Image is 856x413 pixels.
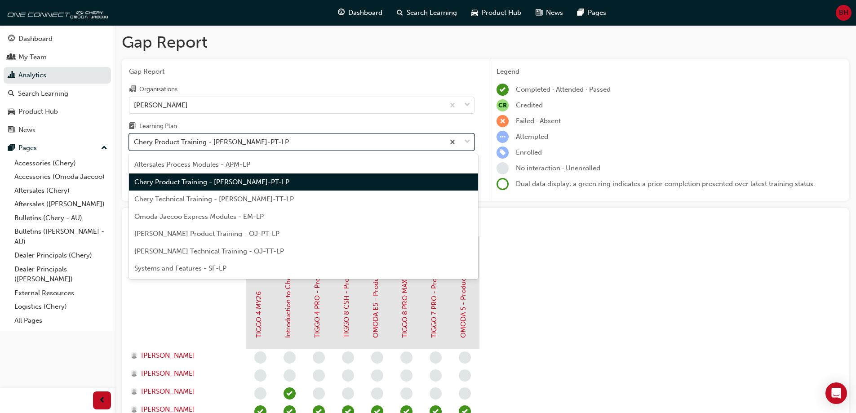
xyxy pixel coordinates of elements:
a: OMODA 5 - Product [459,275,467,338]
div: Learning Plan [139,122,177,131]
span: learningRecordVerb_NONE-icon [400,351,412,364]
span: learningRecordVerb_COMPLETE-icon [497,84,509,96]
span: Pages [588,8,606,18]
div: My Team [18,52,47,62]
button: DashboardMy TeamAnalyticsSearch LearningProduct HubNews [4,29,111,140]
span: up-icon [101,142,107,154]
span: guage-icon [8,35,15,43]
div: Dashboard [18,34,53,44]
span: learningRecordVerb_NONE-icon [430,351,442,364]
button: BH [836,5,852,21]
a: TIGGO 7 PRO - Product [430,264,438,338]
a: Introduction to Chery [284,271,292,338]
a: Bulletins (Chery - AU) [11,211,111,225]
span: Product Hub [482,8,521,18]
a: [PERSON_NAME] [131,386,237,397]
span: learningRecordVerb_NONE-icon [284,369,296,382]
span: learningRecordVerb_NONE-icon [342,369,354,382]
a: Accessories (Chery) [11,156,111,170]
a: guage-iconDashboard [331,4,390,22]
a: News [4,122,111,138]
a: Analytics [4,67,111,84]
span: [PERSON_NAME] Product Training - OJ-PT-LP [134,230,279,238]
a: Product Hub [4,103,111,120]
a: TIGGO 4 PRO - Product [313,264,321,338]
span: learningRecordVerb_NONE-icon [254,387,266,400]
div: Search Learning [18,89,68,99]
span: learningRecordVerb_NONE-icon [400,369,412,382]
span: chart-icon [8,71,15,80]
div: Open Intercom Messenger [825,382,847,404]
span: pages-icon [8,144,15,152]
a: Search Learning [4,85,111,102]
div: Legend [497,67,842,77]
span: learningRecordVerb_NONE-icon [430,387,442,400]
a: Bulletins ([PERSON_NAME] - AU) [11,225,111,249]
span: Gap Report [129,67,475,77]
span: down-icon [464,136,470,148]
span: learningRecordVerb_NONE-icon [342,387,354,400]
span: [PERSON_NAME] [141,386,195,397]
span: Dashboard [348,8,382,18]
a: TIGGO 8 CSH - Product [342,264,350,338]
a: Aftersales ([PERSON_NAME]) [11,197,111,211]
a: All Pages [11,314,111,328]
a: car-iconProduct Hub [464,4,528,22]
span: learningRecordVerb_ATTEMPT-icon [497,131,509,143]
span: learningRecordVerb_NONE-icon [371,387,383,400]
a: OMODA E5 - Product [372,271,380,338]
div: Pages [18,143,37,153]
span: learningRecordVerb_NONE-icon [254,369,266,382]
a: Dashboard [4,31,111,47]
span: [PERSON_NAME] [141,369,195,379]
span: learningRecordVerb_COMPLETE-icon [284,387,296,400]
span: Chery Technical Training - [PERSON_NAME]-TT-LP [134,195,294,203]
img: oneconnect [4,4,108,22]
a: External Resources [11,286,111,300]
span: learningRecordVerb_NONE-icon [313,351,325,364]
span: learningRecordVerb_NONE-icon [284,351,296,364]
span: learningRecordVerb_NONE-icon [313,369,325,382]
div: Product Hub [18,107,58,117]
button: Pages [4,140,111,156]
a: Dealer Principals (Chery) [11,249,111,262]
a: news-iconNews [528,4,570,22]
span: news-icon [8,126,15,134]
span: car-icon [471,7,478,18]
span: learningRecordVerb_NONE-icon [313,387,325,400]
a: Dealer Principals ([PERSON_NAME]) [11,262,111,286]
span: null-icon [497,99,509,111]
span: learningRecordVerb_NONE-icon [254,351,266,364]
a: pages-iconPages [570,4,613,22]
span: learningRecordVerb_FAIL-icon [497,115,509,127]
span: Dual data display; a green ring indicates a prior completion presented over latest training status. [516,180,815,188]
span: Attempted [516,133,548,141]
a: My Team [4,49,111,66]
span: down-icon [464,99,470,111]
span: Credited [516,101,543,109]
span: learningRecordVerb_NONE-icon [459,369,471,382]
span: Completed · Attended · Passed [516,85,611,93]
span: learningplan-icon [129,123,136,131]
a: Aftersales (Chery) [11,184,111,198]
a: TIGGO 4 MY26 [255,291,263,338]
span: search-icon [8,90,14,98]
span: prev-icon [99,395,106,406]
span: Chery Product Training - [PERSON_NAME]-PT-LP [134,178,289,186]
span: Failed · Absent [516,117,561,125]
span: learningRecordVerb_ENROLL-icon [497,147,509,159]
span: [PERSON_NAME] [141,351,195,361]
span: learningRecordVerb_NONE-icon [400,387,412,400]
span: learningRecordVerb_NONE-icon [459,351,471,364]
span: News [546,8,563,18]
span: pages-icon [577,7,584,18]
span: learningRecordVerb_NONE-icon [371,369,383,382]
span: learningRecordVerb_NONE-icon [430,369,442,382]
span: car-icon [8,108,15,116]
span: learningRecordVerb_NONE-icon [459,387,471,400]
span: learningRecordVerb_NONE-icon [371,351,383,364]
a: TIGGO 8 PRO MAX - Product [401,248,409,338]
span: Search Learning [407,8,457,18]
div: [PERSON_NAME] [134,100,188,110]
